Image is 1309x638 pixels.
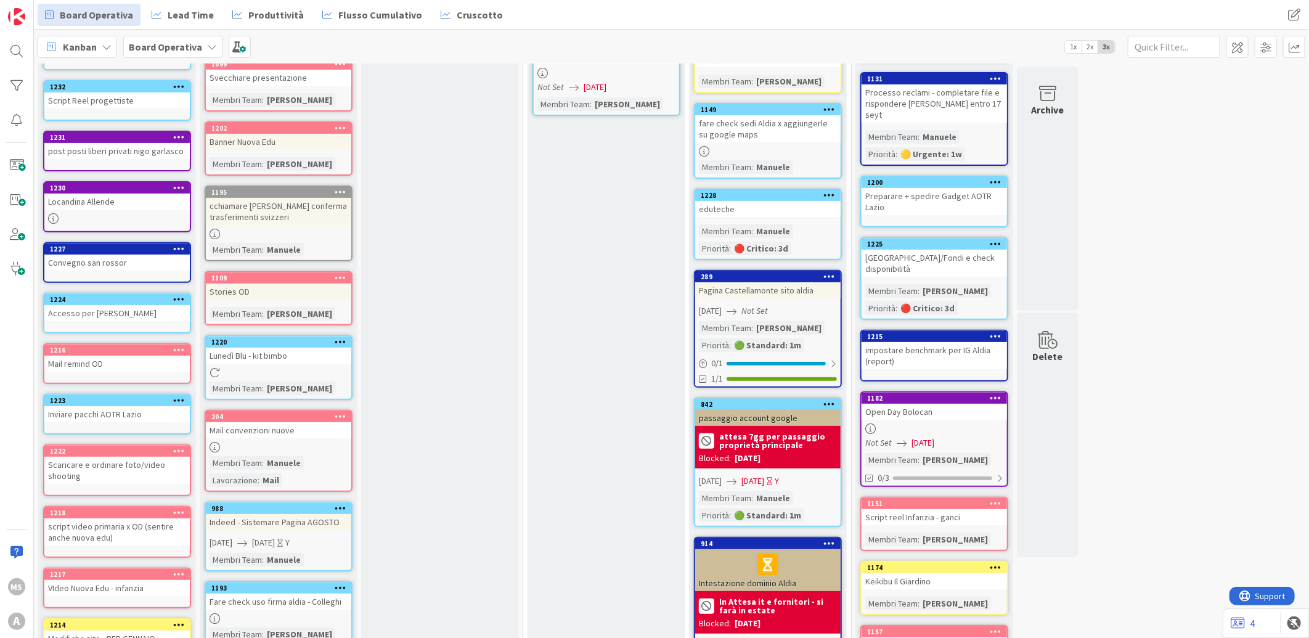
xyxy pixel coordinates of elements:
div: 1182 [862,393,1007,404]
div: 1182Open Day Bolocan [862,393,1007,420]
span: : [262,307,264,321]
span: : [729,242,731,255]
div: 1200 [867,178,1007,187]
div: 1151 [862,498,1007,509]
div: 🔴 Critico: 3d [897,301,958,315]
div: 1227Convegno san rossor [44,243,190,271]
div: Priorità [699,242,729,255]
div: Script reel Infanzia - ganci [862,509,1007,525]
div: [PERSON_NAME] [920,284,991,298]
div: Membri Team [537,97,590,111]
div: Mail convenzioni nuove [206,422,351,438]
div: Manuele [920,130,960,144]
div: 1195 [206,187,351,198]
div: Manuele [753,160,793,174]
div: 1131 [862,73,1007,84]
div: 1195cchiamare [PERSON_NAME] conferma trasferimenti svizzeri [206,187,351,225]
div: 1216 [44,345,190,356]
div: Priorità [699,509,729,522]
div: [PERSON_NAME] [264,157,335,171]
div: Lunedì Blu - kit bimbo [206,348,351,364]
div: 1214 [44,620,190,631]
div: Keikibu Il Giardino [862,573,1007,589]
div: 1225 [862,239,1007,250]
div: Blocked: [699,617,731,630]
div: Manuele [753,491,793,505]
div: 1223Inviare pacchi AOTR Lazio [44,395,190,422]
div: Mail [259,473,282,487]
span: [DATE] [252,536,275,549]
div: Manuele [264,553,304,566]
span: 3x [1098,41,1115,53]
div: 1227 [50,245,190,253]
div: passaggio account google [695,410,841,426]
div: 1157 [862,626,1007,637]
a: Cruscotto [433,4,510,26]
div: 1193 [211,584,351,592]
span: 1/1 [711,372,723,385]
div: [PERSON_NAME] [264,382,335,395]
div: 1223 [44,395,190,406]
div: 1217 [50,570,190,579]
span: : [751,321,753,335]
div: Membri Team [699,224,751,238]
div: 1174 [862,562,1007,573]
div: Preparare + spedire Gadget AOTR Lazio [862,188,1007,215]
span: : [262,157,264,171]
div: Processo reclami - completare file e rispondere [PERSON_NAME] entro 17 seyt [862,84,1007,123]
div: VIdeo Nuova Edu - infanzia [44,580,190,596]
span: Board Operativa [60,7,133,22]
div: 204 [206,411,351,422]
span: : [590,97,592,111]
div: 1217 [44,569,190,580]
div: Manuele [264,243,304,256]
div: 1131 [867,75,1007,83]
div: Indeed - Sistemare Pagina AGOSTO [206,514,351,530]
div: cchiamare [PERSON_NAME] conferma trasferimenti svizzeri [206,198,351,225]
span: : [918,453,920,467]
div: Membri Team [865,453,918,467]
span: Kanban [63,39,97,54]
span: : [258,473,259,487]
div: 988 [211,504,351,513]
div: [GEOGRAPHIC_DATA]/Fondi e check disponibilità [862,250,1007,277]
div: [DATE] [735,452,761,465]
div: 1200 [862,177,1007,188]
div: Stories OD [206,284,351,300]
div: 1220Lunedì Blu - kit bimbo [206,337,351,364]
div: Manuele [264,456,304,470]
div: Open Day Bolocan [862,404,1007,420]
i: Not Set [865,437,892,448]
div: Membri Team [210,382,262,395]
div: 204Mail convenzioni nuove [206,411,351,438]
span: : [895,147,897,161]
div: 1149 [695,104,841,115]
span: : [918,597,920,610]
span: : [751,224,753,238]
div: 914Intestazione dominio Aldia [695,538,841,591]
div: 1099 [206,59,351,70]
i: Not Set [537,81,564,92]
div: Manuele [753,224,793,238]
div: Priorità [699,338,729,352]
div: MS [8,578,25,595]
div: 914 [695,538,841,549]
span: [DATE] [741,475,764,488]
div: 1216Mail remind OD [44,345,190,372]
div: Mail remind OD [44,356,190,372]
div: 1227 [44,243,190,255]
div: Y [285,536,290,549]
div: 1202Banner Nuova Edu [206,123,351,150]
div: 1195 [211,188,351,197]
div: 1215impostare benchmark per IG Aldia (report) [862,331,1007,369]
div: 204 [211,412,351,421]
div: 1099Svecchiare presentazione [206,59,351,86]
div: Membri Team [699,491,751,505]
div: Membri Team [699,321,751,335]
span: Support [26,2,56,17]
div: Archive [1032,102,1064,117]
span: [DATE] [699,475,722,488]
div: 1216 [50,346,190,354]
span: : [895,301,897,315]
div: Locandina Allende [44,194,190,210]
